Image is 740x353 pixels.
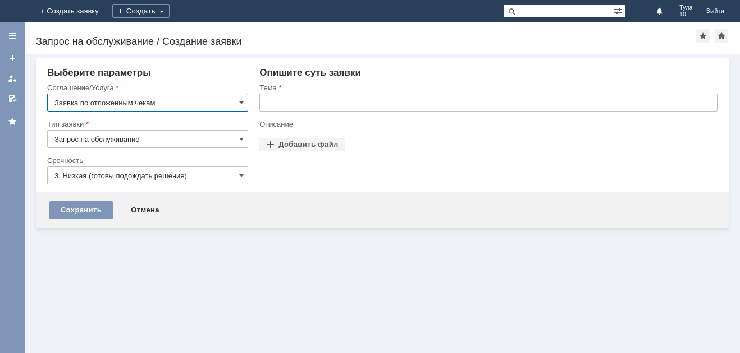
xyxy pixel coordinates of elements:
a: Мои заявки [3,69,21,87]
div: Добавить в избранное [696,29,710,43]
div: Запрос на обслуживание / Создание заявки [36,36,696,47]
span: 10 [679,11,693,18]
a: Мои согласования [3,90,21,108]
div: Создать [112,4,170,18]
a: Создать заявку [3,49,21,67]
div: Соглашение/Услуга [47,84,246,91]
div: Срочность [47,157,246,164]
div: Описание [259,120,715,128]
div: Сделать домашней страницей [715,29,728,43]
span: Выберите параметры [47,67,151,78]
span: Опишите суть заявки [259,67,361,78]
div: Тема [259,84,715,91]
span: Тула [679,4,693,11]
div: Тип заявки [47,120,246,128]
span: Расширенный поиск [614,5,625,16]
